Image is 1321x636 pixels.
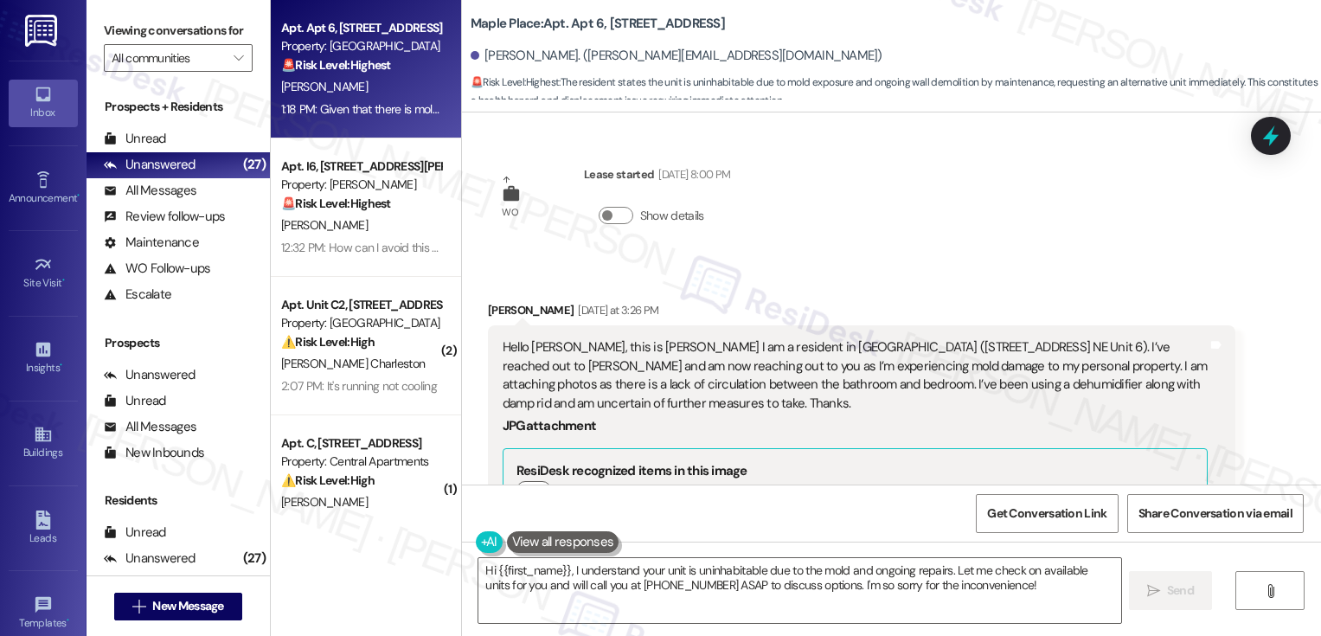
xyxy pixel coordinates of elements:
strong: 🚨 Risk Level: Highest [281,57,391,73]
div: Property: Central Apartments [281,453,441,471]
strong: 🚨 Risk Level: Highest [471,75,560,89]
div: Unanswered [104,156,196,174]
label: See details [558,481,612,499]
img: ResiDesk Logo [25,15,61,47]
div: Property: [PERSON_NAME] [281,176,441,194]
div: WO Follow-ups [104,260,210,278]
div: Unanswered [104,366,196,384]
div: [PERSON_NAME] [488,301,1235,325]
span: • [62,274,65,286]
div: 12:32 PM: How can I avoid this eviction, i really want my apartment nd I hve money to give please... [281,240,806,255]
button: Share Conversation via email [1127,494,1304,533]
textarea: Hi {{first_name}}, I understand your unit is uninhabitable due to the mold and ongoing repairs. L... [478,558,1121,623]
span: : The resident states the unit is uninhabitable due to mold exposure and ongoing wall demolition ... [471,74,1321,111]
div: Unread [104,130,166,148]
span: Get Conversation Link [987,504,1106,523]
div: [DATE] at 3:26 PM [574,301,658,319]
div: Review follow-ups [104,208,225,226]
div: Hello [PERSON_NAME], this is [PERSON_NAME] I am a resident in [GEOGRAPHIC_DATA] ([STREET_ADDRESS]... [503,338,1208,413]
span: Share Conversation via email [1138,504,1292,523]
div: Property: [GEOGRAPHIC_DATA] [281,314,441,332]
div: Lease started [584,165,730,190]
span: New Message [152,597,223,615]
span: [PERSON_NAME] [281,494,368,510]
button: New Message [114,593,242,620]
i:  [1264,584,1277,598]
div: WO [502,203,518,222]
span: • [60,359,62,371]
label: Show details [640,207,704,225]
div: Unread [104,392,166,410]
a: Site Visit • [9,250,78,297]
button: Send [1129,571,1213,610]
div: Property: [GEOGRAPHIC_DATA] [281,37,441,55]
div: [DATE] 8:00 PM [654,165,730,183]
div: Prospects + Residents [87,98,270,116]
div: [PERSON_NAME]. ([PERSON_NAME][EMAIL_ADDRESS][DOMAIN_NAME]) [471,47,882,65]
label: Viewing conversations for [104,17,253,44]
span: Send [1167,581,1194,600]
div: Apt. Apt 6, [STREET_ADDRESS] [281,19,441,37]
div: Apt. C, [STREET_ADDRESS] [281,434,441,453]
b: Maple Place: Apt. Apt 6, [STREET_ADDRESS] [471,15,725,33]
div: Escalate [104,286,171,304]
div: (27) [239,151,270,178]
div: 2:07 PM: It's running not cooling [281,378,437,394]
strong: ⚠️ Risk Level: High [281,334,375,350]
a: Insights • [9,335,78,382]
div: Unread [104,524,166,542]
div: Apt. Unit C2, [STREET_ADDRESS][PERSON_NAME] [281,296,441,314]
div: Maintenance [104,234,199,252]
div: New Inbounds [104,444,204,462]
span: [PERSON_NAME] Charleston [281,356,425,371]
b: JPG attachment [503,417,596,434]
span: [PERSON_NAME] [281,79,368,94]
a: Inbox [9,80,78,126]
div: (27) [239,545,270,572]
span: • [77,190,80,202]
b: ResiDesk recognized items in this image [516,462,747,479]
div: Prospects [87,334,270,352]
strong: 🚨 Risk Level: Highest [281,196,391,211]
span: [PERSON_NAME] [281,217,368,233]
div: Apt. I6, [STREET_ADDRESS][PERSON_NAME] [281,157,441,176]
div: Residents [87,491,270,510]
a: Buildings [9,420,78,466]
strong: ⚠️ Risk Level: High [281,472,375,488]
button: Get Conversation Link [976,494,1118,533]
i:  [132,600,145,614]
input: All communities [112,44,225,72]
div: All Messages [104,418,196,436]
div: All Messages [104,182,196,200]
i:  [1147,584,1160,598]
a: Leads [9,505,78,552]
i:  [234,51,243,65]
span: • [67,614,69,626]
div: Unanswered [104,549,196,568]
